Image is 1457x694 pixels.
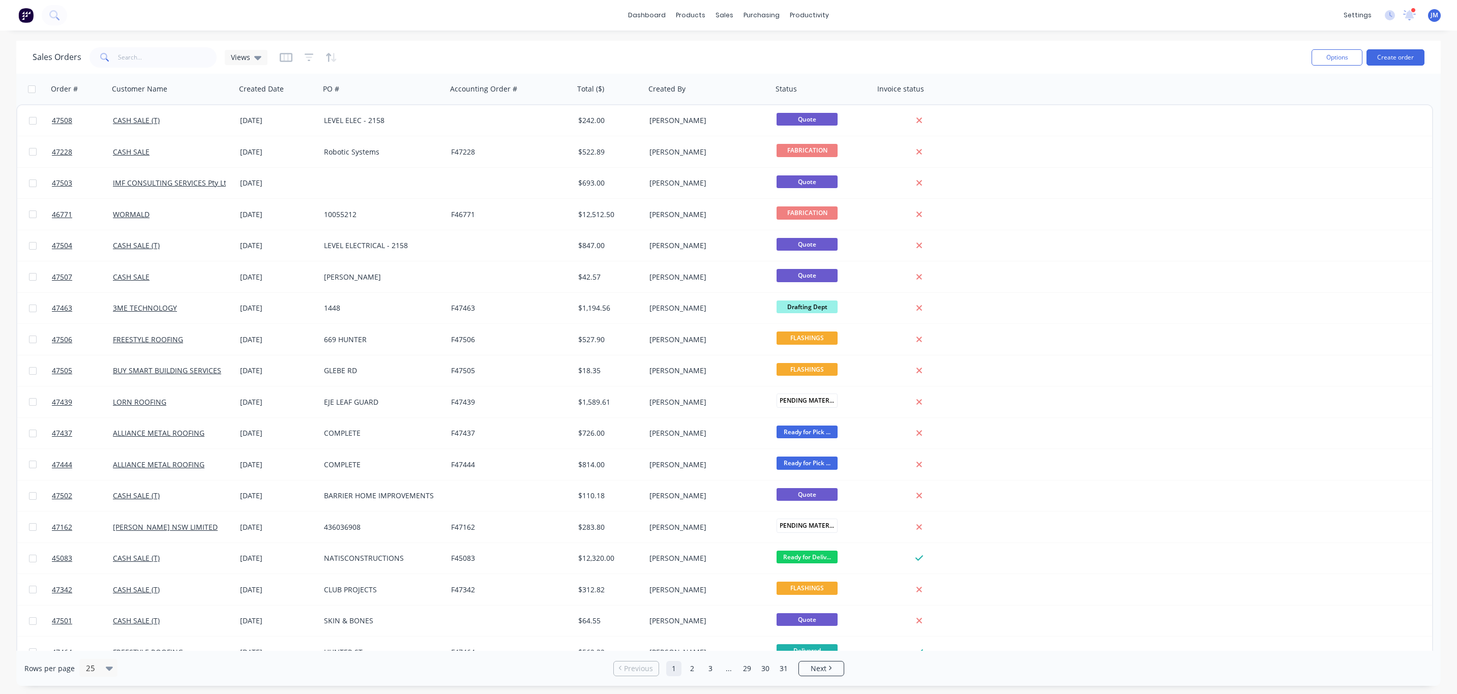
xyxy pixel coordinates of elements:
[231,52,250,63] span: Views
[578,491,638,501] div: $110.18
[777,206,838,219] span: FABRICATION
[113,585,160,594] a: CASH SALE (T)
[113,272,150,282] a: CASH SALE
[52,230,113,261] a: 47504
[777,519,838,532] span: PENDING MATERIA...
[240,428,316,438] div: [DATE]
[52,355,113,386] a: 47505
[113,616,160,625] a: CASH SALE (T)
[738,8,785,23] div: purchasing
[649,115,762,126] div: [PERSON_NAME]
[649,272,762,282] div: [PERSON_NAME]
[578,115,638,126] div: $242.00
[323,84,339,94] div: PO #
[451,397,564,407] div: F47439
[240,303,316,313] div: [DATE]
[113,522,218,532] a: [PERSON_NAME] NSW LIMITED
[113,647,183,657] a: FREESTYLE ROOFING
[52,543,113,574] a: 45083
[451,460,564,470] div: F47444
[777,488,838,501] span: Quote
[240,178,316,188] div: [DATE]
[578,397,638,407] div: $1,589.61
[685,661,700,676] a: Page 2
[578,460,638,470] div: $814.00
[240,147,316,157] div: [DATE]
[52,272,72,282] span: 47507
[649,303,762,313] div: [PERSON_NAME]
[648,84,686,94] div: Created By
[240,647,316,657] div: [DATE]
[52,418,113,448] a: 47437
[52,637,113,668] a: 47464
[113,335,183,344] a: FREESTYLE ROOFING
[324,240,437,251] div: LEVEL ELECTRICAL - 2158
[703,661,718,676] a: Page 3
[451,647,564,657] div: F47464
[578,209,638,220] div: $12,512.50
[649,428,762,438] div: [PERSON_NAME]
[649,460,762,470] div: [PERSON_NAME]
[324,209,437,220] div: 10055212
[240,491,316,501] div: [DATE]
[451,303,564,313] div: F47463
[52,115,72,126] span: 47508
[777,238,838,251] span: Quote
[324,522,437,532] div: 436036908
[52,387,113,417] a: 47439
[624,663,653,674] span: Previous
[649,335,762,345] div: [PERSON_NAME]
[52,512,113,542] a: 47162
[1431,11,1438,20] span: JM
[240,616,316,626] div: [DATE]
[113,303,177,313] a: 3ME TECHNOLOGY
[52,491,72,501] span: 47502
[52,522,72,532] span: 47162
[52,209,72,220] span: 46771
[118,47,217,68] input: Search...
[324,553,437,563] div: NATISCONSTRUCTIONS
[777,300,838,313] span: Drafting Dept
[324,585,437,595] div: CLUB PROJECTS
[52,480,113,511] a: 47502
[649,616,762,626] div: [PERSON_NAME]
[113,428,204,438] a: ALLIANCE METAL ROOFING
[239,84,284,94] div: Created Date
[324,366,437,376] div: GLEBE RD
[777,331,838,344] span: FLASHINGS
[52,606,113,636] a: 47501
[51,84,78,94] div: Order #
[649,585,762,595] div: [PERSON_NAME]
[324,428,437,438] div: COMPLETE
[240,522,316,532] div: [DATE]
[649,397,762,407] div: [PERSON_NAME]
[52,397,72,407] span: 47439
[52,324,113,355] a: 47506
[777,363,838,376] span: FLASHINGS
[578,147,638,157] div: $522.89
[240,115,316,126] div: [DATE]
[52,647,72,657] span: 47464
[324,491,437,501] div: BARRIER HOME IMPROVEMENTS
[739,661,755,676] a: Page 29
[578,303,638,313] div: $1,194.56
[777,644,838,657] span: Delivered
[113,209,150,219] a: WORMALD
[112,84,167,94] div: Customer Name
[578,366,638,376] div: $18.35
[52,168,113,198] a: 47503
[451,366,564,376] div: F47505
[324,272,437,282] div: [PERSON_NAME]
[113,147,150,157] a: CASH SALE
[451,522,564,532] div: F47162
[451,147,564,157] div: F47228
[666,661,681,676] a: Page 1 is your current page
[52,303,72,313] span: 47463
[450,84,517,94] div: Accounting Order #
[578,522,638,532] div: $283.80
[324,647,437,657] div: HUNTER ST
[52,585,72,595] span: 47342
[578,616,638,626] div: $64.55
[113,115,160,125] a: CASH SALE (T)
[240,272,316,282] div: [DATE]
